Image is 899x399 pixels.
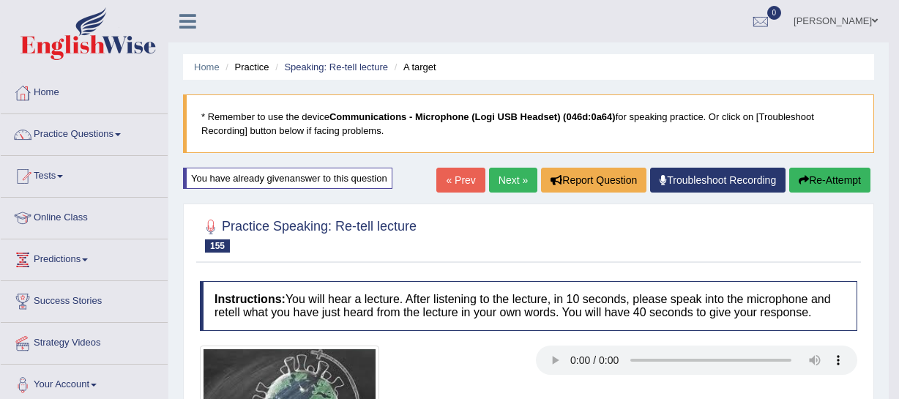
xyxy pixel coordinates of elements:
[1,72,168,109] a: Home
[1,239,168,276] a: Predictions
[1,281,168,318] a: Success Stories
[1,156,168,193] a: Tests
[541,168,646,193] button: Report Question
[391,60,436,74] li: A target
[789,168,870,193] button: Re-Attempt
[200,281,857,330] h4: You will hear a lecture. After listening to the lecture, in 10 seconds, please speak into the mic...
[200,216,417,253] h2: Practice Speaking: Re-tell lecture
[650,168,786,193] a: Troubleshoot Recording
[436,168,485,193] a: « Prev
[1,198,168,234] a: Online Class
[194,61,220,72] a: Home
[1,114,168,151] a: Practice Questions
[767,6,782,20] span: 0
[205,239,230,253] span: 155
[215,293,286,305] b: Instructions:
[329,111,616,122] b: Communications - Microphone (Logi USB Headset) (046d:0a64)
[183,168,392,189] div: You have already given answer to this question
[284,61,388,72] a: Speaking: Re-tell lecture
[489,168,537,193] a: Next »
[1,323,168,359] a: Strategy Videos
[222,60,269,74] li: Practice
[183,94,874,153] blockquote: * Remember to use the device for speaking practice. Or click on [Troubleshoot Recording] button b...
